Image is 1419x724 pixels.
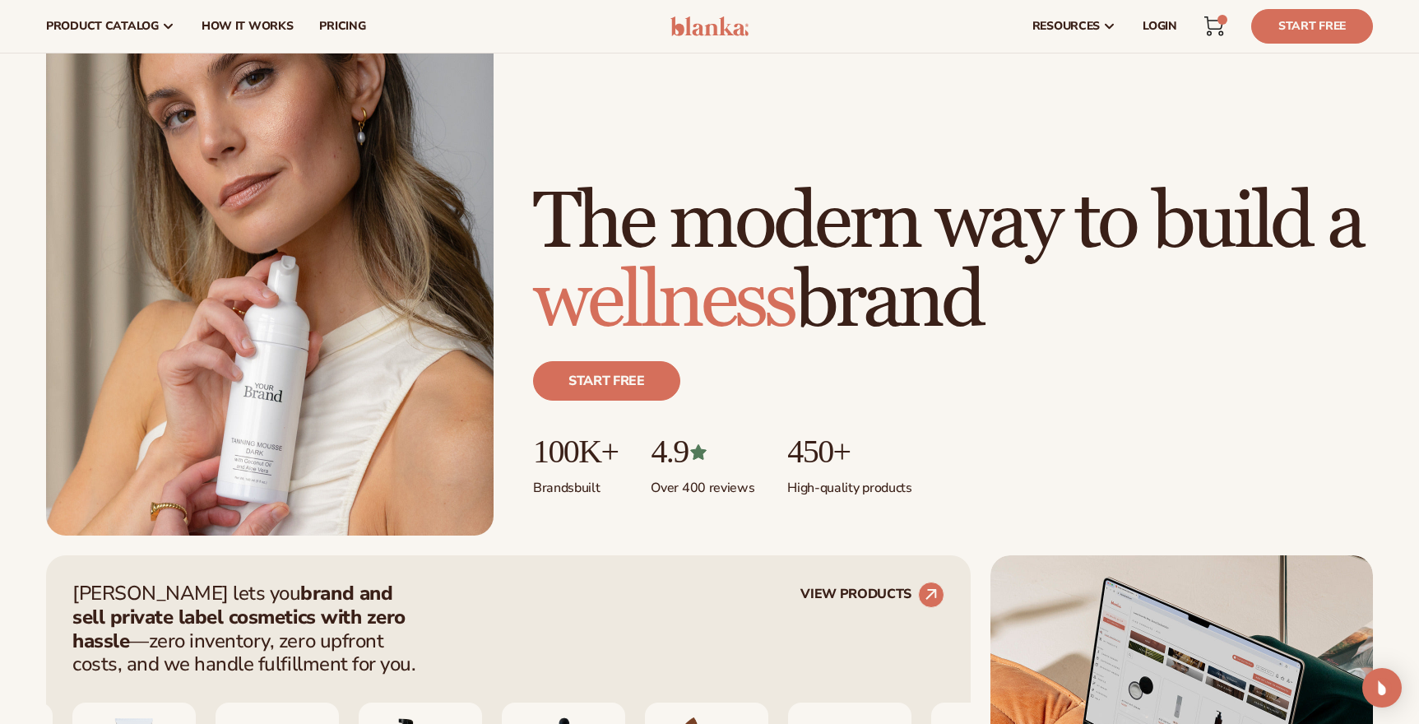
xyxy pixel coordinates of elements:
[1032,20,1100,33] span: resources
[651,470,754,497] p: Over 400 reviews
[533,434,618,470] p: 100K+
[319,20,365,33] span: pricing
[1362,668,1402,708] div: Open Intercom Messenger
[533,361,680,401] a: Start free
[72,580,406,654] strong: brand and sell private label cosmetics with zero hassle
[202,20,294,33] span: How It Works
[72,582,426,676] p: [PERSON_NAME] lets you —zero inventory, zero upfront costs, and we handle fulfillment for you.
[46,20,159,33] span: product catalog
[533,183,1373,341] h1: The modern way to build a brand
[533,470,618,497] p: Brands built
[533,253,795,350] span: wellness
[787,470,911,497] p: High-quality products
[670,16,749,36] img: logo
[1222,15,1222,25] span: 1
[800,582,944,608] a: VIEW PRODUCTS
[1143,20,1177,33] span: LOGIN
[1251,9,1373,44] a: Start Free
[651,434,754,470] p: 4.9
[787,434,911,470] p: 450+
